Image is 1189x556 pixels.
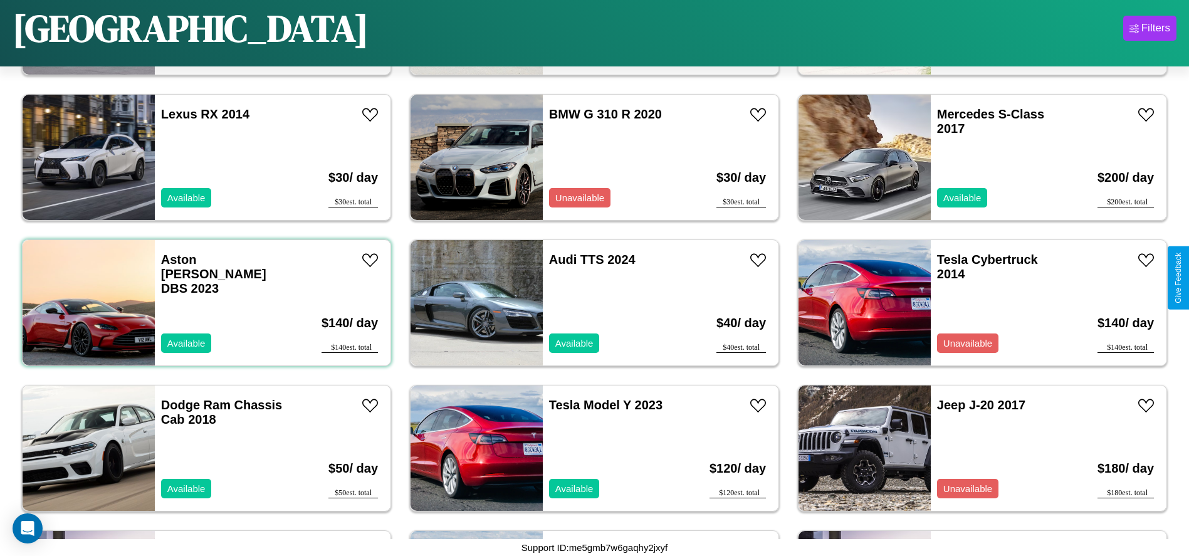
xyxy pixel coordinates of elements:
div: $ 40 est. total [716,343,766,353]
div: Filters [1141,22,1170,34]
div: Open Intercom Messenger [13,513,43,543]
a: Tesla Model Y 2023 [549,398,663,412]
a: Mercedes S-Class 2017 [937,107,1044,135]
p: Unavailable [943,335,992,352]
div: Give Feedback [1174,253,1183,303]
button: Filters [1123,16,1176,41]
a: Dodge Ram Chassis Cab 2018 [161,398,282,426]
a: Aston [PERSON_NAME] DBS 2023 [161,253,266,295]
h3: $ 30 / day [328,158,378,197]
p: Available [167,189,206,206]
div: $ 30 est. total [716,197,766,207]
div: $ 140 est. total [322,343,378,353]
h3: $ 120 / day [710,449,766,488]
p: Available [167,335,206,352]
a: Lexus RX 2014 [161,107,249,121]
div: $ 200 est. total [1097,197,1154,207]
p: Available [943,189,982,206]
h3: $ 140 / day [1097,303,1154,343]
h3: $ 40 / day [716,303,766,343]
p: Available [555,335,594,352]
div: $ 120 est. total [710,488,766,498]
div: $ 30 est. total [328,197,378,207]
div: $ 50 est. total [328,488,378,498]
p: Available [555,480,594,497]
h3: $ 200 / day [1097,158,1154,197]
p: Unavailable [943,480,992,497]
div: $ 140 est. total [1097,343,1154,353]
a: Tesla Cybertruck 2014 [937,253,1038,281]
h3: $ 180 / day [1097,449,1154,488]
div: $ 180 est. total [1097,488,1154,498]
p: Unavailable [555,189,604,206]
p: Available [167,480,206,497]
a: BMW G 310 R 2020 [549,107,662,121]
a: Jeep J-20 2017 [937,398,1025,412]
h3: $ 140 / day [322,303,378,343]
a: Audi TTS 2024 [549,253,636,266]
h3: $ 30 / day [716,158,766,197]
h3: $ 50 / day [328,449,378,488]
p: Support ID: me5gmb7w6gaqhy2jxyf [521,539,668,556]
h1: [GEOGRAPHIC_DATA] [13,3,369,54]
